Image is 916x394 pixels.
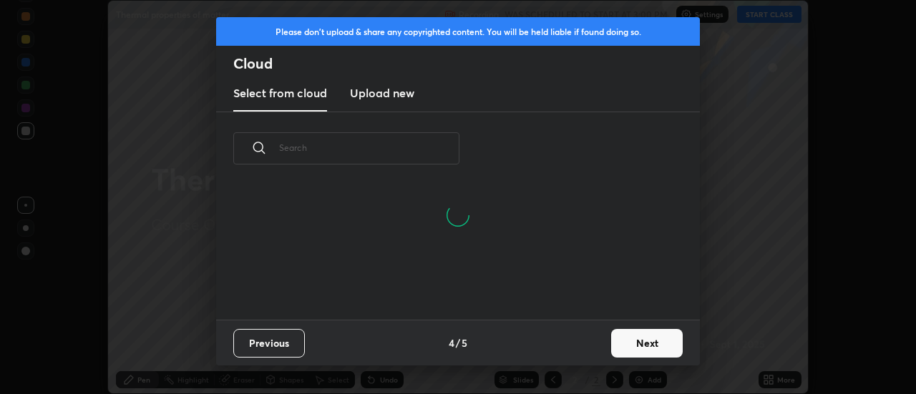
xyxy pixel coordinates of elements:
button: Next [611,329,683,358]
input: Search [279,117,459,178]
h3: Select from cloud [233,84,327,102]
h4: / [456,335,460,350]
h2: Cloud [233,54,700,73]
h4: 5 [462,335,467,350]
div: Please don't upload & share any copyrighted content. You will be held liable if found doing so. [216,17,700,46]
h4: 4 [449,335,454,350]
button: Previous [233,329,305,358]
h3: Upload new [350,84,414,102]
